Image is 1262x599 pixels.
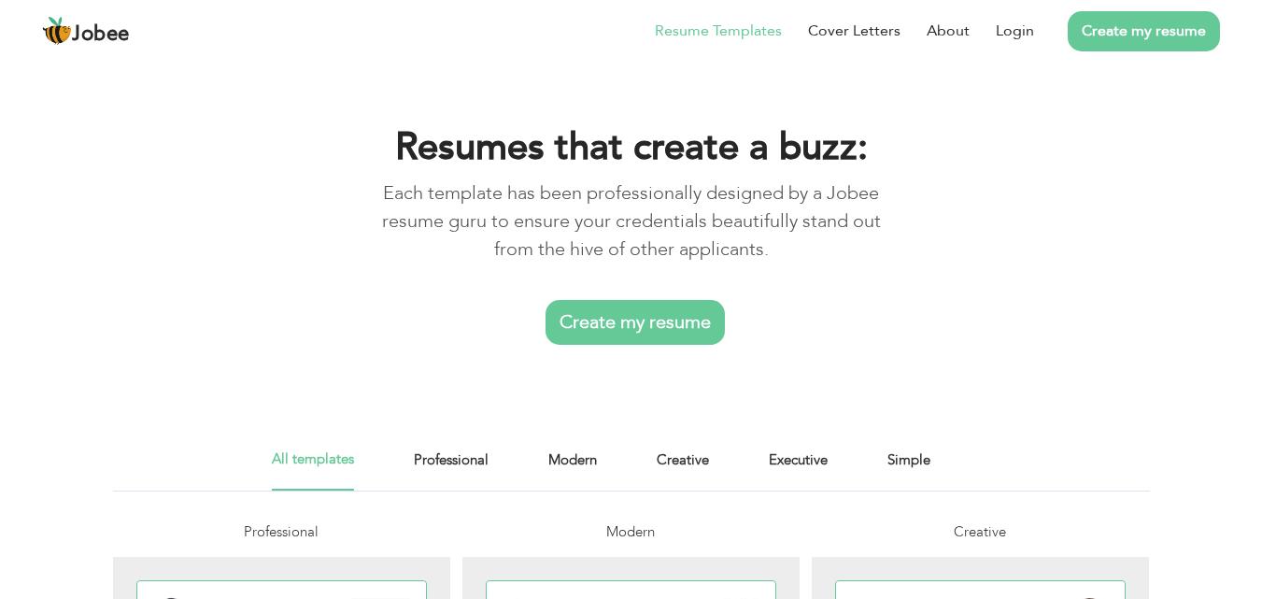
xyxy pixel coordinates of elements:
[996,20,1034,42] a: Login
[954,522,1006,541] span: Creative
[808,20,900,42] a: Cover Letters
[272,449,354,491] a: All templates
[546,300,725,345] a: Create my resume
[361,123,902,172] h1: Resumes that create a buzz:
[244,522,319,541] span: Professional
[927,20,970,42] a: About
[361,179,902,264] p: Each template has been professionally designed by a Jobee resume guru to ensure your credentials ...
[769,449,828,491] a: Executive
[655,20,782,42] a: Resume Templates
[1068,11,1220,51] a: Create my resume
[887,449,930,491] a: Simple
[657,449,709,491] a: Creative
[414,449,489,491] a: Professional
[548,449,597,491] a: Modern
[42,16,72,46] img: jobee.io
[42,16,130,46] a: Jobee
[606,522,655,541] span: Modern
[72,24,130,45] span: Jobee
